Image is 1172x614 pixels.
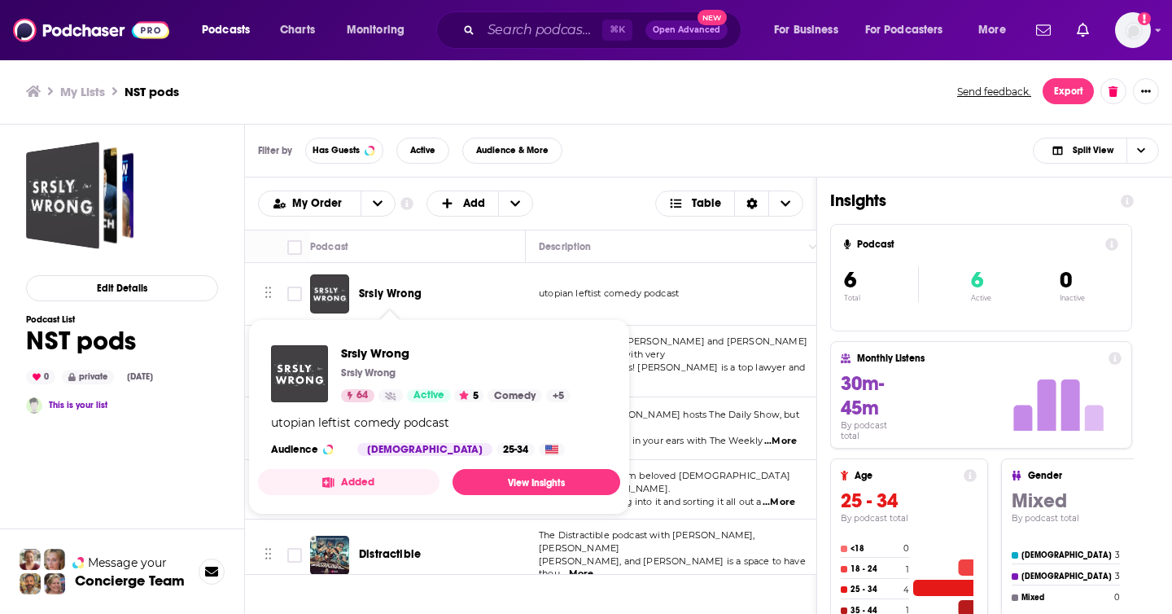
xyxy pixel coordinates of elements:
span: Srsly Wrong [359,287,422,300]
p: Active [971,294,991,302]
span: ⌘ K [602,20,632,41]
button: Move [263,543,273,568]
button: Move [263,282,273,306]
button: Added [258,469,439,495]
div: [DEMOGRAPHIC_DATA] [357,443,492,456]
a: My Lists [60,84,105,99]
button: Show profile menu [1115,12,1151,48]
span: 6 [844,266,856,294]
h4: [DEMOGRAPHIC_DATA] [1021,572,1112,581]
a: Show additional information [400,196,413,212]
span: utopian leftist comedy podcast [539,287,679,299]
div: utopian leftist comedy podcast [271,415,449,430]
span: ...More [764,435,797,448]
div: Podcast [310,237,348,257]
button: open menu [259,198,361,209]
span: For Podcasters [865,19,943,42]
a: 64 [341,389,374,402]
h2: + Add [426,191,534,217]
a: Distractible [359,546,421,563]
span: Charts [280,19,315,42]
h3: Concierge Team [75,572,185,589]
span: Add [463,198,485,209]
button: open menu [855,17,967,43]
h1: NST pods [26,325,160,357]
svg: Add a profile image [1138,12,1151,25]
span: Has Guests [313,146,360,155]
a: View Insights [453,469,620,495]
button: Active [396,138,449,164]
span: Monitoring [347,19,405,42]
div: private [62,370,114,384]
span: Toggle select row [287,287,302,301]
a: Active [407,389,451,402]
h4: <18 [851,544,900,554]
button: 5 [454,389,483,402]
a: Charts [269,17,325,43]
button: Show More Button [1133,78,1159,104]
img: Jon Profile [20,573,41,594]
span: ...More [763,496,795,509]
h4: 3 [1115,571,1120,581]
a: Show notifications dropdown [1070,16,1095,44]
img: Distractible [310,536,349,575]
img: Srsly Wrong [310,274,349,314]
a: Srsly Wrong [341,345,571,361]
h4: 4 [903,585,909,595]
img: Podchaser - Follow, Share and Rate Podcasts [13,15,169,46]
button: Audience & More [462,138,562,164]
button: Open AdvancedNew [645,20,728,40]
a: NST pods [26,142,133,249]
span: 30m-45m [841,371,884,420]
span: The Distractible podcast with [PERSON_NAME], [PERSON_NAME] [539,529,755,554]
img: User Profile [1115,12,1151,48]
button: Column Actions [803,237,823,257]
button: open menu [967,17,1026,43]
a: Show notifications dropdown [1030,16,1057,44]
img: Sydney Profile [20,549,41,570]
h2: Choose View [655,191,804,217]
h4: Monthly Listens [857,353,1101,364]
img: Barbara Profile [44,573,65,594]
h4: 0 [903,543,909,554]
span: Thursdays, he's back in your ears with The Weekly [539,435,763,446]
span: Toggle select row [287,548,302,563]
h4: 1 [906,564,909,575]
h2: Choose List sort [258,191,396,217]
img: Heidi Vanderlee [26,397,42,414]
h3: Filter by [258,145,292,156]
span: Weekly podcast from beloved [DEMOGRAPHIC_DATA] comedian [PERSON_NAME]. [539,470,790,494]
h4: 0 [1114,592,1120,603]
p: Inactive [1060,294,1085,302]
input: Search podcasts, credits, & more... [481,17,602,43]
h3: 25 - 34 [841,489,977,513]
h4: Mixed [1021,593,1111,603]
span: unique backgrounds! [PERSON_NAME] is a top lawyer and Coli [539,362,805,386]
button: open menu [763,17,859,43]
div: Sort Direction [734,191,768,216]
span: On Mondays, [PERSON_NAME] hosts The Daily Show, but on [539,409,799,433]
span: Active [413,388,444,404]
span: basically just getting into it and sorting it all out a [539,496,761,507]
h2: Choose View [1033,138,1159,164]
button: Edit Details [26,275,218,301]
a: This is your list [49,400,107,410]
span: 0 [1060,266,1072,294]
span: ...More [561,568,593,581]
h3: Audience [271,443,344,456]
h4: 25 - 34 [851,585,900,594]
span: Logged in as heidiv [1115,12,1151,48]
p: Total [844,294,918,302]
span: Table [692,198,721,209]
button: open menu [361,191,395,216]
h3: NST pods [125,84,179,99]
span: Audience & More [476,146,549,155]
h4: Gender [1028,470,1169,481]
button: Has Guests [305,138,383,164]
span: Distractible [359,547,421,561]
